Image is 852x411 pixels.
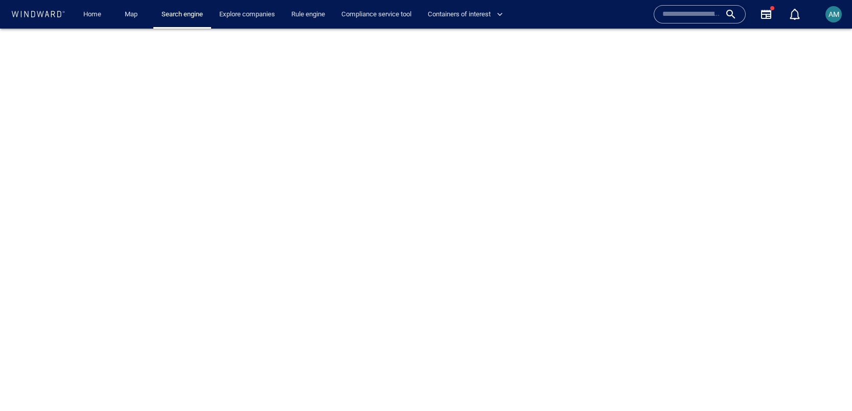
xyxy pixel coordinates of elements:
[215,6,279,23] a: Explore companies
[79,6,105,23] a: Home
[287,6,329,23] a: Rule engine
[789,8,801,20] div: Notification center
[117,6,149,23] button: Map
[424,6,512,23] button: Containers of interest
[337,6,416,23] a: Compliance service tool
[809,365,844,403] iframe: Chat
[428,9,503,20] span: Containers of interest
[121,6,145,23] a: Map
[157,6,207,23] a: Search engine
[828,10,839,18] span: AM
[76,6,108,23] button: Home
[823,4,844,25] button: AM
